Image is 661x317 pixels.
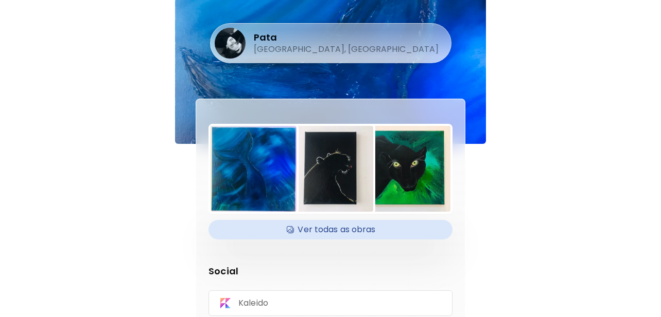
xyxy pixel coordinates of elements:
div: AvailableVer todas as obras [208,220,453,239]
p: Social [208,264,453,278]
h4: Pata [254,31,439,44]
img: Available [285,222,295,237]
img: https://cdn.kaleido.art/CDN/Artwork/174880/Thumbnail/medium.webp?updated=775413 [288,126,374,212]
img: https://cdn.kaleido.art/CDN/Artwork/174725/Thumbnail/medium.webp?updated=774855 [364,126,450,212]
h4: Ver todas as obras [215,222,446,237]
p: Kaleido [238,297,268,309]
div: Pata[GEOGRAPHIC_DATA], [GEOGRAPHIC_DATA] [215,28,439,59]
img: https://cdn.kaleido.art/CDN/Artwork/175833/Thumbnail/large.webp?updated=779304 [211,126,297,212]
h5: [GEOGRAPHIC_DATA], [GEOGRAPHIC_DATA] [254,44,439,55]
img: Kaleido [219,297,232,309]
